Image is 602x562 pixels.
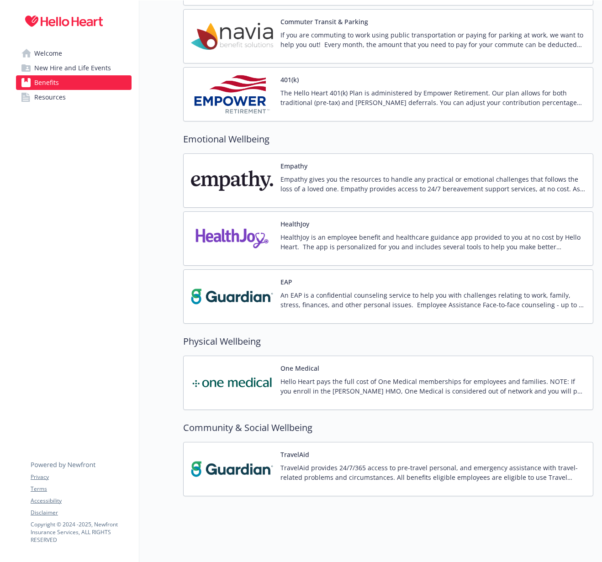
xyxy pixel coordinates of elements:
span: New Hire and Life Events [34,61,111,75]
button: One Medical [280,363,319,373]
p: The Hello Heart 401(k) Plan is administered by Empower Retirement. Our plan allows for both tradi... [280,88,586,107]
button: EAP [280,277,292,287]
a: Terms [31,485,131,493]
img: Empathy carrier logo [191,161,273,200]
a: Resources [16,90,132,105]
img: Guardian carrier logo [191,277,273,316]
a: Disclaimer [31,509,131,517]
p: Empathy gives you the resources to handle any practical or emotional challenges that follows the ... [280,174,586,194]
span: Welcome [34,46,62,61]
h2: Community & Social Wellbeing [183,421,593,435]
a: Accessibility [31,497,131,505]
p: TravelAid provides 24/7/365 access to pre-travel personal, and emergency assistance with travel-r... [280,463,586,482]
img: One Medical carrier logo [191,363,273,402]
span: Resources [34,90,66,105]
h2: Emotional Wellbeing [183,132,593,146]
button: Commuter Transit & Parking [280,17,368,26]
a: Benefits [16,75,132,90]
a: Privacy [31,473,131,481]
p: An EAP is a confidential counseling service to help you with challenges relating to work, family,... [280,290,586,310]
span: Benefits [34,75,59,90]
button: 401(k) [280,75,299,84]
h2: Physical Wellbeing [183,335,593,348]
button: HealthJoy [280,219,309,229]
img: TravelAid carrier logo [191,450,273,488]
img: HealthJoy, LLC carrier logo [191,219,273,258]
img: Navia Benefit Solutions carrier logo [191,17,273,56]
a: New Hire and Life Events [16,61,132,75]
p: If you are commuting to work using public transportation or paying for parking at work, we want t... [280,30,586,49]
img: Empower Retirement carrier logo [191,75,273,114]
p: Hello Heart pays the full cost of One Medical memberships for employees and families. NOTE: If yo... [280,377,586,396]
a: Welcome [16,46,132,61]
button: Empathy [280,161,307,171]
p: HealthJoy is an employee benefit and healthcare guidance app provided to you at no cost by Hello ... [280,232,586,252]
p: Copyright © 2024 - 2025 , Newfront Insurance Services, ALL RIGHTS RESERVED [31,520,131,544]
button: TravelAid [280,450,309,459]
